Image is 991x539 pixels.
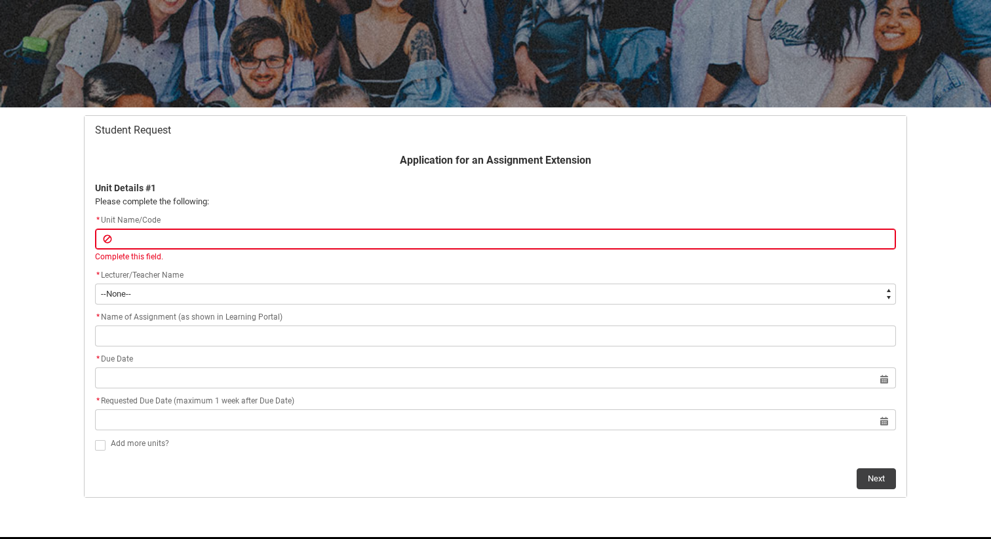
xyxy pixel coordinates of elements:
[857,468,896,489] button: Next
[84,115,907,498] article: Redu_Student_Request flow
[96,396,100,405] abbr: required
[95,195,896,208] p: Please complete the following:
[95,124,171,137] span: Student Request
[96,312,100,322] abbr: required
[95,354,133,363] span: Due Date
[111,439,169,448] span: Add more units?
[95,215,161,225] span: Unit Name/Code
[96,270,100,280] abbr: required
[101,270,184,280] span: Lecturer/Teacher Name
[95,251,896,263] div: Complete this field.
[96,354,100,363] abbr: required
[400,154,591,166] b: Application for an Assignment Extension
[96,215,100,225] abbr: required
[95,396,294,405] span: Requested Due Date (maximum 1 week after Due Date)
[95,183,156,193] b: Unit Details #1
[95,312,282,322] span: Name of Assignment (as shown in Learning Portal)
